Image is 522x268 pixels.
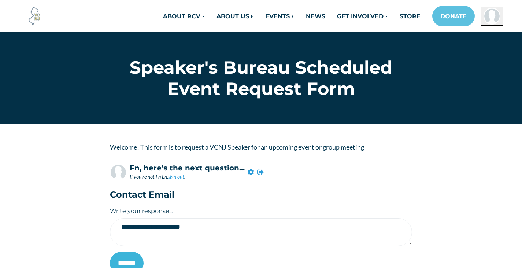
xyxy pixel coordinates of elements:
[110,6,503,26] nav: Main navigation
[25,6,44,26] img: Voter Choice NJ
[481,7,503,26] button: Open profile menu for Fn Ln
[432,6,475,26] a: DONATE
[259,9,300,23] a: EVENTS
[110,206,173,215] label: Write your response...
[130,164,245,173] h5: Fn, here's the next question...
[331,9,394,23] a: GET INVOLVED
[300,9,331,23] a: NEWS
[110,164,127,181] img: Fn Ln
[157,9,211,23] a: ABOUT RCV
[110,142,412,153] p: Welcome! This form is to request a VCNJ Speaker for an upcoming event or group meeting
[110,190,412,200] h3: Contact Email
[130,173,185,180] i: If you're not Fn Ln, .
[211,9,259,23] a: ABOUT US
[110,57,412,99] h1: Speaker's Bureau Scheduled Event Request Form
[484,8,500,25] img: Fn Ln
[168,173,184,180] a: sign out
[394,9,426,23] a: STORE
